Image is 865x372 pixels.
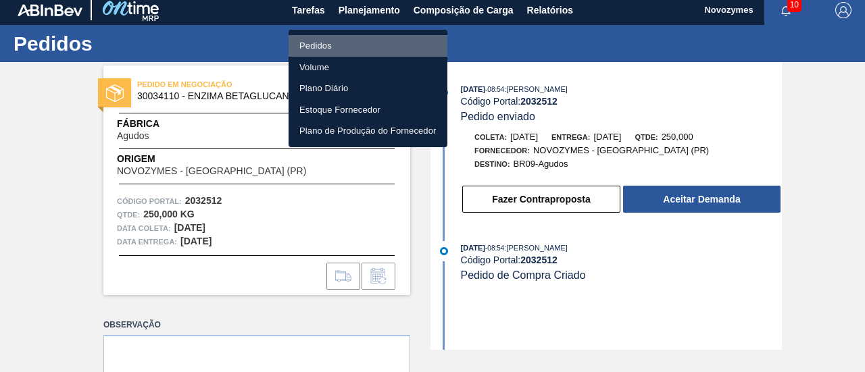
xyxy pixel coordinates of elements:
a: Pedidos [289,35,447,57]
a: Plano Diário [289,78,447,99]
a: Plano de Produção do Fornecedor [289,120,447,142]
a: Volume [289,57,447,78]
a: Estoque Fornecedor [289,99,447,121]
